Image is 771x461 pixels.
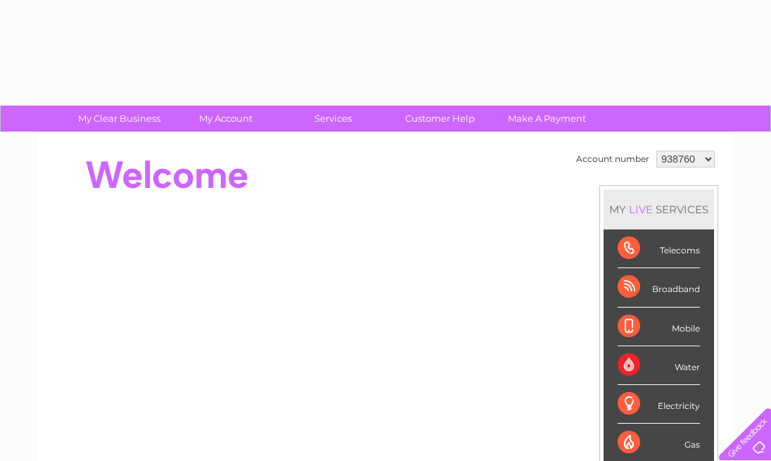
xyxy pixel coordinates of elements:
div: LIVE [626,203,656,216]
div: Mobile [618,308,700,346]
div: Broadband [618,268,700,307]
a: My Clear Business [61,106,177,132]
div: Telecoms [618,229,700,268]
a: Customer Help [382,106,498,132]
td: Account number [573,147,653,171]
a: My Account [168,106,284,132]
div: Water [618,346,700,385]
div: Electricity [618,385,700,424]
a: Services [275,106,391,132]
a: Make A Payment [489,106,605,132]
div: MY SERVICES [604,189,714,229]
